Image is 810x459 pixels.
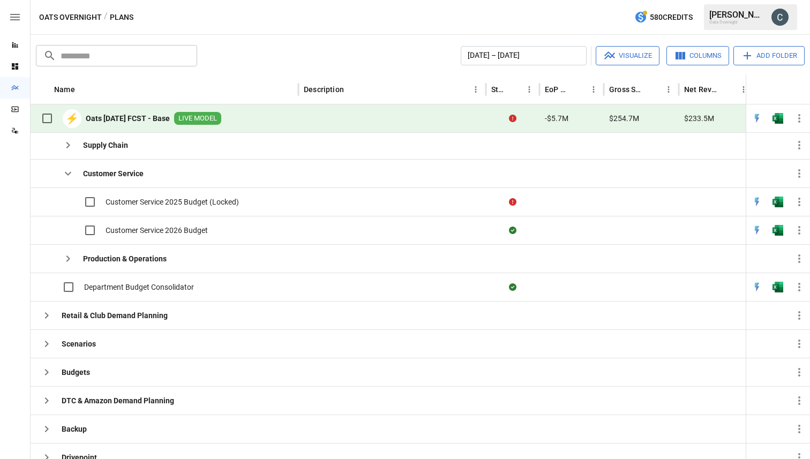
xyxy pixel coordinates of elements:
button: Sort [76,82,91,97]
div: EoP Cash [545,85,570,94]
div: Oats Overnight [709,20,765,25]
img: quick-edit-flash.b8aec18c.svg [752,113,762,124]
div: Error during sync. [509,113,516,124]
img: excel-icon.76473adf.svg [772,282,783,292]
div: Error during sync. [509,197,516,207]
div: ⚡ [63,109,81,128]
span: $233.5M [684,113,714,124]
div: [PERSON_NAME] [709,10,765,20]
button: Cody Johnson [765,2,795,32]
div: Gross Sales [609,85,645,94]
button: Columns [666,46,729,65]
div: / [104,11,108,24]
button: [DATE] – [DATE] [461,46,587,65]
button: Visualize [596,46,659,65]
button: 580Credits [630,7,697,27]
b: Budgets [62,367,90,378]
button: Description column menu [468,82,483,97]
div: Name [54,85,75,94]
b: Oats [DATE] FCST - Base [86,113,170,124]
span: 580 Credits [650,11,693,24]
button: EoP Cash column menu [586,82,601,97]
button: Sort [507,82,522,97]
b: Customer Service [83,168,144,179]
b: Production & Operations [83,253,167,264]
button: Sort [345,82,360,97]
button: Gross Sales column menu [661,82,676,97]
span: Department Budget Consolidator [84,282,194,292]
button: Status column menu [522,82,537,97]
button: Sort [795,82,810,97]
button: Net Revenue column menu [736,82,751,97]
div: Open in Quick Edit [752,282,762,292]
img: quick-edit-flash.b8aec18c.svg [752,225,762,236]
div: Open in Quick Edit [752,225,762,236]
img: excel-icon.76473adf.svg [772,225,783,236]
img: quick-edit-flash.b8aec18c.svg [752,282,762,292]
div: Open in Quick Edit [752,113,762,124]
img: Cody Johnson [771,9,789,26]
div: Sync complete [509,282,516,292]
span: $254.7M [609,113,639,124]
img: excel-icon.76473adf.svg [772,197,783,207]
div: Sync complete [509,225,516,236]
div: Open in Quick Edit [752,197,762,207]
button: Add Folder [733,46,805,65]
div: Open in Excel [772,225,783,236]
div: Description [304,85,344,94]
span: LIVE MODEL [174,114,221,124]
img: excel-icon.76473adf.svg [772,113,783,124]
b: DTC & Amazon Demand Planning [62,395,174,406]
div: Open in Excel [772,113,783,124]
b: Supply Chain [83,140,128,151]
div: Status [491,85,506,94]
b: Retail & Club Demand Planning [62,310,168,321]
b: Backup [62,424,87,434]
span: Customer Service 2025 Budget (Locked) [106,197,239,207]
div: Open in Excel [772,197,783,207]
b: Scenarios [62,338,96,349]
div: Net Revenue [684,85,720,94]
div: Open in Excel [772,282,783,292]
span: -$5.7M [545,113,568,124]
button: Sort [571,82,586,97]
button: Sort [721,82,736,97]
button: Sort [646,82,661,97]
img: quick-edit-flash.b8aec18c.svg [752,197,762,207]
button: Oats Overnight [39,11,102,24]
span: Customer Service 2026 Budget [106,225,208,236]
